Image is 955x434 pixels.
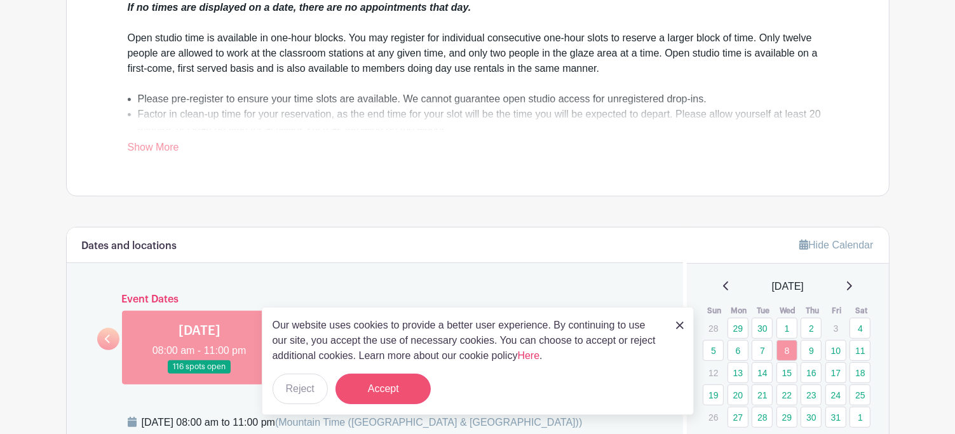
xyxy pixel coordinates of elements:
[703,340,724,361] a: 5
[850,407,870,428] a: 1
[728,407,748,428] a: 27
[801,362,822,383] a: 16
[728,384,748,405] a: 20
[825,304,850,317] th: Fri
[825,318,846,338] p: 3
[273,374,328,404] button: Reject
[702,304,727,317] th: Sun
[142,415,583,430] div: [DATE] 08:00 am to 11:00 pm
[703,318,724,338] p: 28
[800,304,825,317] th: Thu
[275,417,582,428] span: (Mountain Time ([GEOGRAPHIC_DATA] & [GEOGRAPHIC_DATA]))
[138,107,828,137] li: Factor in clean-up time for your reservation, as the end time for your slot will be the time you ...
[825,407,846,428] a: 31
[776,362,797,383] a: 15
[752,384,773,405] a: 21
[801,318,822,339] a: 2
[728,362,748,383] a: 13
[128,2,471,13] em: If no times are displayed on a date, there are no appointments that day.
[801,340,822,361] a: 9
[772,279,804,294] span: [DATE]
[825,340,846,361] a: 10
[128,142,179,158] a: Show More
[801,407,822,428] a: 30
[849,304,874,317] th: Sat
[850,318,870,339] a: 4
[728,318,748,339] a: 29
[727,304,752,317] th: Mon
[676,322,684,329] img: close_button-5f87c8562297e5c2d7936805f587ecaba9071eb48480494691a3f1689db116b3.svg
[703,407,724,427] p: 26
[825,384,846,405] a: 24
[752,340,773,361] a: 7
[128,31,828,76] div: Open studio time is available in one-hour blocks. You may register for individual consecutive one...
[801,384,822,405] a: 23
[703,363,724,383] p: 12
[776,318,797,339] a: 1
[119,294,631,306] h6: Event Dates
[335,374,431,404] button: Accept
[518,350,540,361] a: Here
[752,318,773,339] a: 30
[752,407,773,428] a: 28
[138,92,828,107] li: Please pre-register to ensure your time slots are available. We cannot guarantee open studio acce...
[850,362,870,383] a: 18
[751,304,776,317] th: Tue
[776,384,797,405] a: 22
[273,318,663,363] p: Our website uses cookies to provide a better user experience. By continuing to use our site, you ...
[850,384,870,405] a: 25
[776,407,797,428] a: 29
[776,340,797,361] a: 8
[799,240,873,250] a: Hide Calendar
[728,340,748,361] a: 6
[752,362,773,383] a: 14
[703,384,724,405] a: 19
[776,304,801,317] th: Wed
[82,240,177,252] h6: Dates and locations
[850,340,870,361] a: 11
[825,362,846,383] a: 17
